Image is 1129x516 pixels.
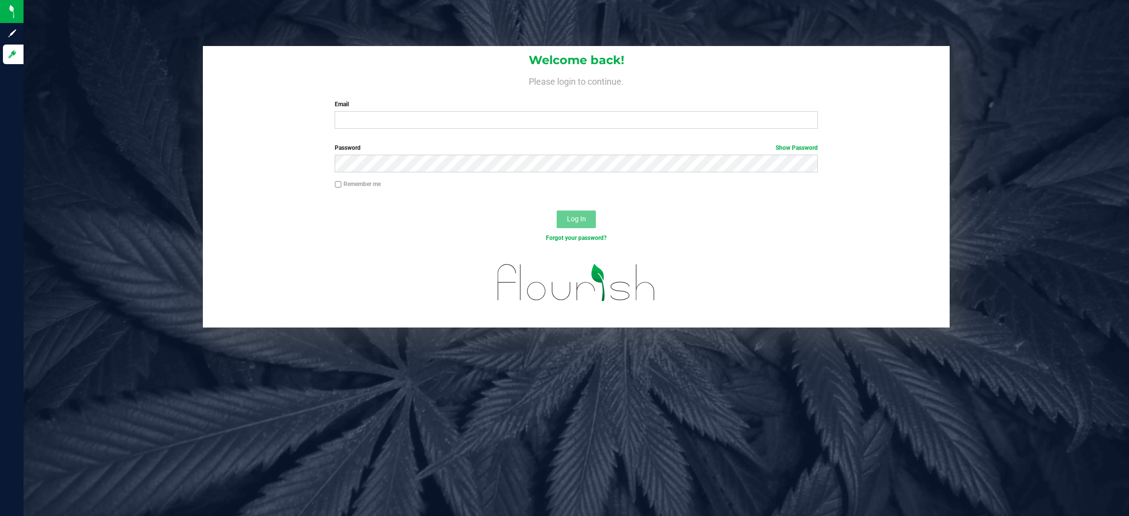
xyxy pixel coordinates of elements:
button: Log In [557,211,596,228]
span: Password [335,144,361,151]
inline-svg: Log in [7,49,17,59]
label: Email [335,100,818,109]
h1: Welcome back! [203,54,950,67]
input: Remember me [335,181,342,188]
inline-svg: Sign up [7,28,17,38]
a: Forgot your password? [546,235,607,241]
label: Remember me [335,180,381,188]
h4: Please login to continue. [203,74,950,86]
span: Log In [567,215,586,223]
img: flourish_logo.svg [483,253,670,313]
a: Show Password [776,144,818,151]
